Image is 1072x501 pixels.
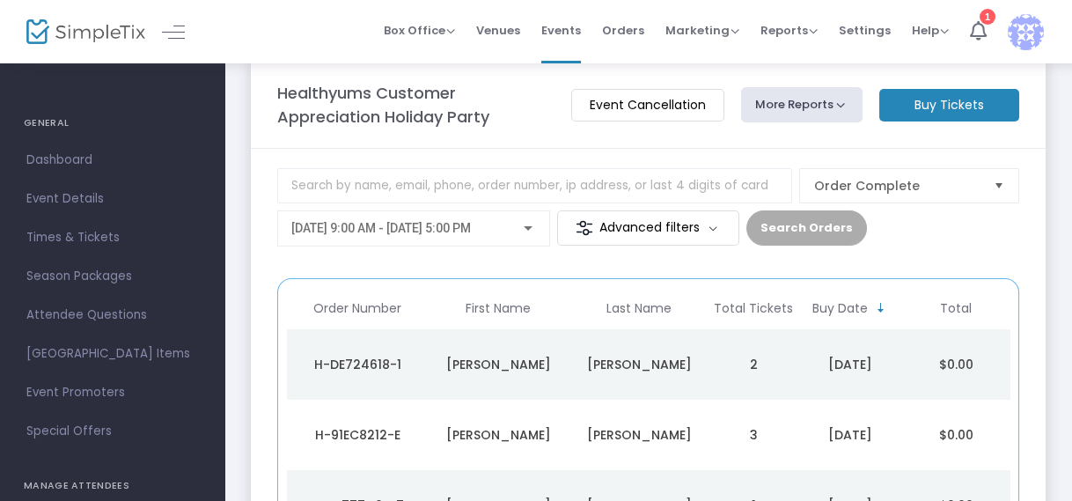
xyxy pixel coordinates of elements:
span: Attendee Questions [26,304,198,327]
span: Event Promoters [26,381,198,404]
span: Order Number [313,301,401,316]
td: 3 [709,400,797,470]
span: Last Name [606,301,672,316]
div: Martinez-Jeffers [573,426,705,444]
m-panel-title: Healthyums Customer Appreciation Holiday Party [277,81,554,129]
span: Sortable [874,301,888,315]
td: $0.00 [903,400,1009,470]
span: [GEOGRAPHIC_DATA] Items [26,343,198,365]
span: Dashboard [26,149,198,172]
span: Total [940,301,972,316]
span: Venues [476,8,520,53]
span: Buy Date [812,301,868,316]
span: Events [541,8,581,53]
div: 9/20/2025 [802,426,899,444]
button: More Reports [741,87,863,122]
span: Box Office [384,22,455,39]
span: Special Offers [26,420,198,443]
span: [DATE] 9:00 AM - [DATE] 5:00 PM [291,221,471,235]
div: Roberto [432,426,564,444]
td: 2 [709,329,797,400]
th: Total Tickets [709,288,797,329]
div: Tyler [432,356,564,373]
span: Season Packages [26,265,198,288]
button: Select [987,169,1011,203]
span: Marketing [665,22,739,39]
span: Reports [760,22,818,39]
td: $0.00 [903,329,1009,400]
div: H-DE724618-1 [291,356,423,373]
span: Event Details [26,188,198,210]
span: Help [912,22,949,39]
img: filter [576,219,593,237]
m-button: Buy Tickets [879,89,1019,122]
span: Settings [839,8,891,53]
div: H-91EC8212-E [291,426,423,444]
span: Orders [602,8,644,53]
m-button: Event Cancellation [571,89,724,122]
div: Gregory [573,356,705,373]
span: First Name [466,301,531,316]
div: 1 [980,9,995,25]
div: 9/23/2025 [802,356,899,373]
m-button: Advanced filters [557,210,739,246]
input: Search by name, email, phone, order number, ip address, or last 4 digits of card [277,168,792,203]
h4: GENERAL [24,106,201,141]
span: Times & Tickets [26,226,198,249]
span: Order Complete [814,177,980,195]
